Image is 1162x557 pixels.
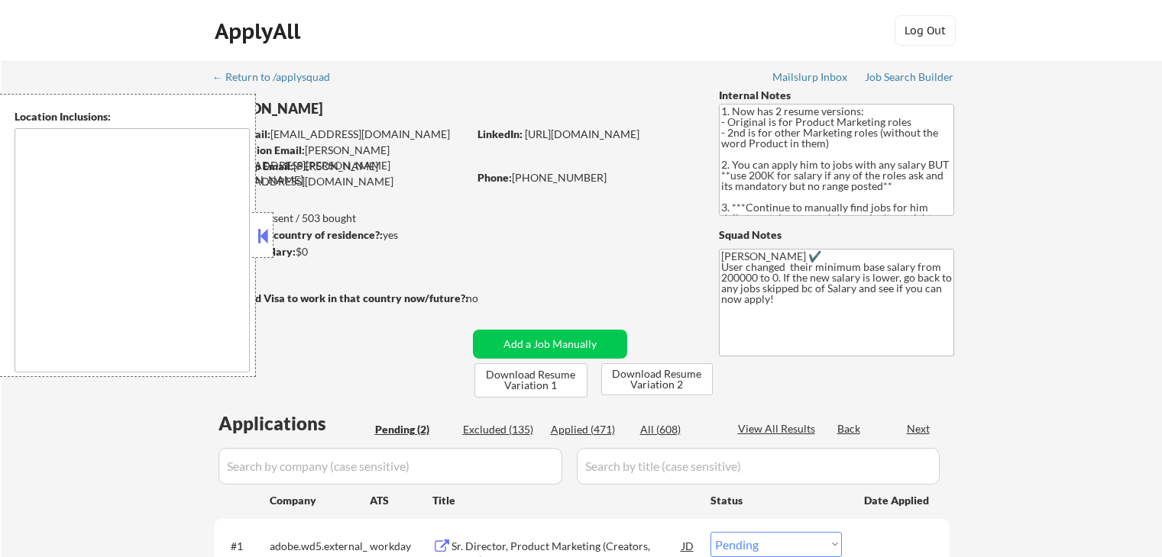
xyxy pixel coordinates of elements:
strong: Can work in country of residence?: [213,228,383,241]
div: Status [710,486,842,514]
div: View All Results [738,421,820,436]
div: Squad Notes [719,227,954,243]
div: $0 [213,244,468,259]
a: [URL][DOMAIN_NAME] [525,127,639,140]
button: Download Resume Variation 1 [474,363,587,398]
button: Download Resume Variation 2 [601,363,713,395]
button: Add a Job Manually [473,330,627,359]
div: [PERSON_NAME][EMAIL_ADDRESS][PERSON_NAME][DOMAIN_NAME] [215,143,468,188]
div: All (608) [640,422,717,437]
div: Job Search Builder [865,72,954,82]
div: no [466,291,510,306]
div: yes [213,227,463,243]
input: Search by company (case sensitive) [218,448,562,485]
div: [PHONE_NUMBER] [477,170,694,185]
div: 471 sent / 503 bought [213,211,468,226]
div: ATS [370,493,432,508]
div: Location Inclusions: [15,109,250,124]
div: Pending (2) [375,422,452,437]
div: Applied (471) [551,422,627,437]
div: Next [907,421,931,436]
div: #1 [231,539,257,554]
div: Applications [218,414,370,433]
input: Search by title (case sensitive) [577,448,940,485]
div: Date Applied [864,493,931,508]
div: Internal Notes [719,88,954,103]
div: Mailslurp Inbox [772,72,849,82]
a: Mailslurp Inbox [772,71,849,86]
strong: LinkedIn: [477,127,523,140]
strong: Phone: [477,171,512,184]
div: [EMAIL_ADDRESS][DOMAIN_NAME] [215,127,468,142]
a: ← Return to /applysquad [212,71,345,86]
div: [PERSON_NAME][EMAIL_ADDRESS][DOMAIN_NAME] [214,159,468,188]
div: Back [837,421,862,436]
div: [PERSON_NAME] [214,99,528,118]
div: workday [370,539,432,554]
div: Title [432,493,696,508]
div: ApplyAll [215,18,305,44]
button: Log Out [895,15,956,46]
div: Company [270,493,370,508]
div: Excluded (135) [463,422,539,437]
strong: Will need Visa to work in that country now/future?: [214,291,468,304]
div: ← Return to /applysquad [212,72,345,82]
